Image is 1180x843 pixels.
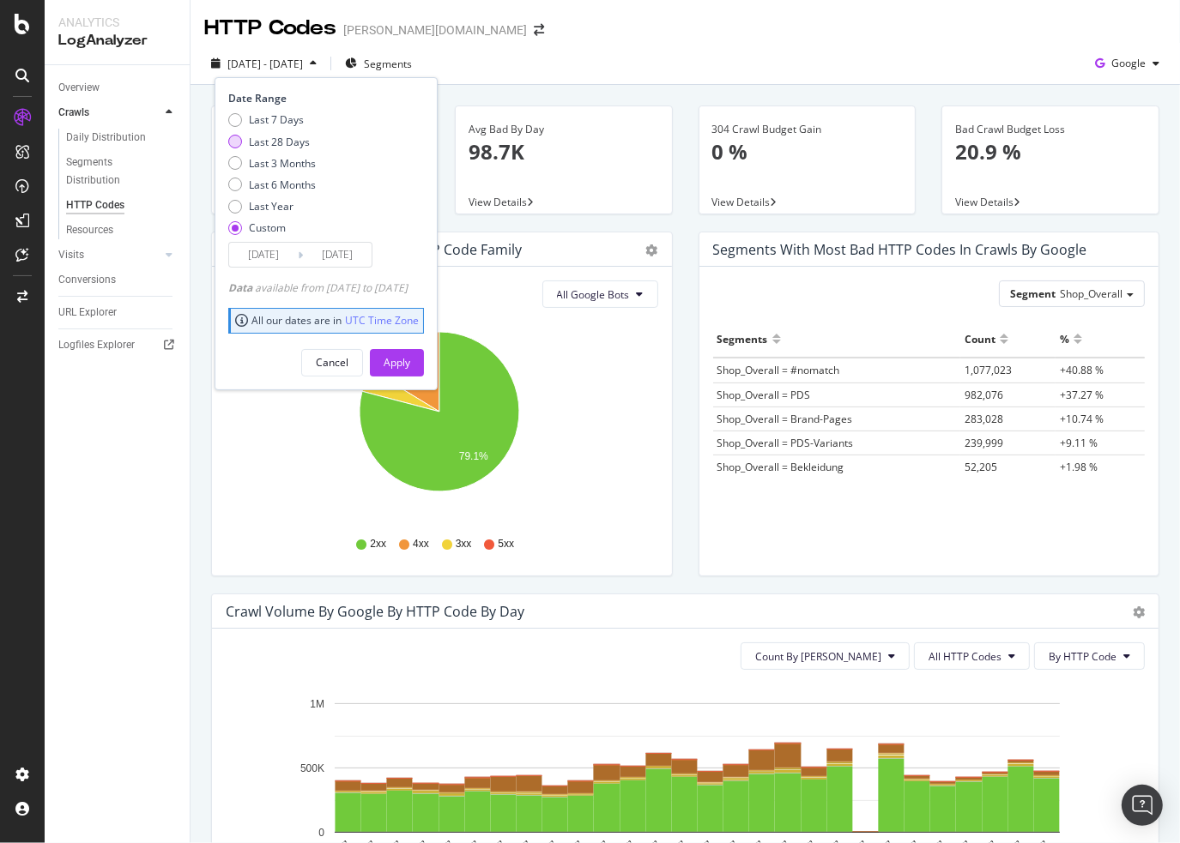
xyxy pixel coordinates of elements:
[58,246,84,264] div: Visits
[965,460,997,474] span: 52,205
[58,271,178,289] a: Conversions
[58,14,176,31] div: Analytics
[58,31,176,51] div: LogAnalyzer
[318,827,324,839] text: 0
[228,199,316,214] div: Last Year
[301,349,363,376] button: Cancel
[717,436,854,450] span: Shop_Overall = PDS-Variants
[58,104,89,122] div: Crawls
[66,196,124,214] div: HTTP Codes
[226,322,651,521] svg: A chart.
[1111,56,1146,70] span: Google
[249,220,286,235] div: Custom
[249,199,293,214] div: Last Year
[965,436,1003,450] span: 239,999
[1010,286,1056,301] span: Segment
[66,221,178,239] a: Resources
[66,221,113,239] div: Resources
[310,698,324,710] text: 1M
[965,325,995,352] div: Count
[1060,325,1069,352] div: %
[58,104,160,122] a: Crawls
[469,122,659,137] div: Avg Bad By Day
[66,196,178,214] a: HTTP Codes
[226,603,524,620] div: Crawl Volume by google by HTTP Code by Day
[249,178,316,192] div: Last 6 Months
[646,244,658,256] div: gear
[228,112,316,127] div: Last 7 Days
[370,349,424,376] button: Apply
[316,355,348,370] div: Cancel
[713,241,1087,258] div: Segments with most bad HTTP codes in Crawls by google
[228,280,408,295] div: available from [DATE] to [DATE]
[204,50,324,77] button: [DATE] - [DATE]
[228,220,316,235] div: Custom
[1133,606,1145,618] div: gear
[228,91,420,105] div: Date Range
[228,156,316,171] div: Last 3 Months
[717,363,840,377] span: Shop_Overall = #nomatch
[534,24,544,36] div: arrow-right-arrow-left
[929,649,1001,664] span: All HTTP Codes
[364,57,412,71] span: Segments
[755,649,881,664] span: Count By Day
[58,304,178,322] a: URL Explorer
[1060,436,1098,450] span: +9.11 %
[204,14,336,43] div: HTTP Codes
[58,336,178,354] a: Logfiles Explorer
[717,460,844,474] span: Shop_Overall = Bekleidung
[712,195,771,209] span: View Details
[914,642,1030,670] button: All HTTP Codes
[1088,50,1166,77] button: Google
[303,243,372,267] input: End Date
[965,363,1012,377] span: 1,077,023
[498,537,514,551] span: 5xx
[228,178,316,192] div: Last 6 Months
[58,246,160,264] a: Visits
[469,137,659,166] p: 98.7K
[228,135,316,149] div: Last 28 Days
[227,57,303,71] span: [DATE] - [DATE]
[469,195,527,209] span: View Details
[338,50,419,77] button: Segments
[1060,388,1104,402] span: +37.27 %
[384,355,410,370] div: Apply
[66,154,178,190] a: Segments Distribution
[459,450,488,462] text: 79.1%
[717,325,768,352] div: Segments
[58,79,100,97] div: Overview
[955,137,1146,166] p: 20.9 %
[456,537,472,551] span: 3xx
[557,287,630,302] span: All Google Bots
[741,642,910,670] button: Count By [PERSON_NAME]
[58,336,135,354] div: Logfiles Explorer
[1034,642,1145,670] button: By HTTP Code
[343,21,527,39] div: [PERSON_NAME][DOMAIN_NAME]
[955,195,1014,209] span: View Details
[249,135,310,149] div: Last 28 Days
[66,129,178,147] a: Daily Distribution
[235,313,419,328] div: All our dates are in
[300,762,324,774] text: 500K
[717,412,853,426] span: Shop_Overall = Brand-Pages
[712,122,903,137] div: 304 Crawl Budget Gain
[1060,412,1104,426] span: +10.74 %
[717,388,811,402] span: Shop_Overall = PDS
[413,537,429,551] span: 4xx
[58,271,116,289] div: Conversions
[955,122,1146,137] div: Bad Crawl Budget Loss
[66,154,161,190] div: Segments Distribution
[229,243,298,267] input: Start Date
[1060,460,1098,474] span: +1.98 %
[1122,785,1163,826] div: Open Intercom Messenger
[370,537,386,551] span: 2xx
[712,137,903,166] p: 0 %
[58,79,178,97] a: Overview
[66,129,146,147] div: Daily Distribution
[58,304,117,322] div: URL Explorer
[1060,363,1104,377] span: +40.88 %
[1060,286,1123,301] span: Shop_Overall
[228,280,255,295] span: Data
[965,388,1003,402] span: 982,076
[542,280,658,308] button: All Google Bots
